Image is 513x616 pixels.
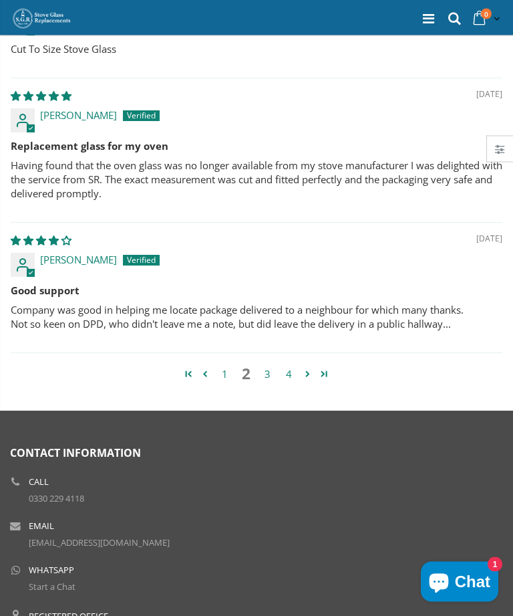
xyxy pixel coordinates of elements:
a: 0330 229 4118 [29,493,84,505]
span: 5 star review [11,90,71,103]
a: Menu [423,9,434,27]
b: Call [29,478,49,487]
a: Page 4 [278,367,299,383]
a: 0 [469,6,503,32]
a: Page 1 [214,367,235,383]
span: 0 [481,9,492,19]
p: Having found that the oven glass was no longer available from my stove manufacturer I was delight... [11,159,502,201]
b: WhatsApp [29,567,74,575]
b: Email [29,522,54,531]
span: [DATE] [476,234,502,245]
img: Stove Glass Replacement [12,8,72,29]
a: Page 59 [316,367,333,383]
a: Page 3 [299,367,316,383]
p: Cut To Size Stove Glass [11,43,502,57]
a: Start a Chat [29,581,75,593]
p: Company was good in helping me locate package delivered to a neighbour for which many thanks. Not... [11,304,502,332]
span: Contact Information [10,446,141,461]
inbox-online-store-chat: Shopify online store chat [417,562,502,605]
span: [PERSON_NAME] [40,109,117,122]
span: 4 star review [11,234,71,247]
a: [EMAIL_ADDRESS][DOMAIN_NAME] [29,537,170,549]
a: Page 1 [180,367,197,383]
a: Page 3 [256,367,278,383]
a: Page 1 [197,367,214,383]
b: Replacement glass for my oven [11,140,502,154]
span: [PERSON_NAME] [40,253,117,267]
span: [DATE] [476,90,502,101]
b: Good support [11,284,502,298]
